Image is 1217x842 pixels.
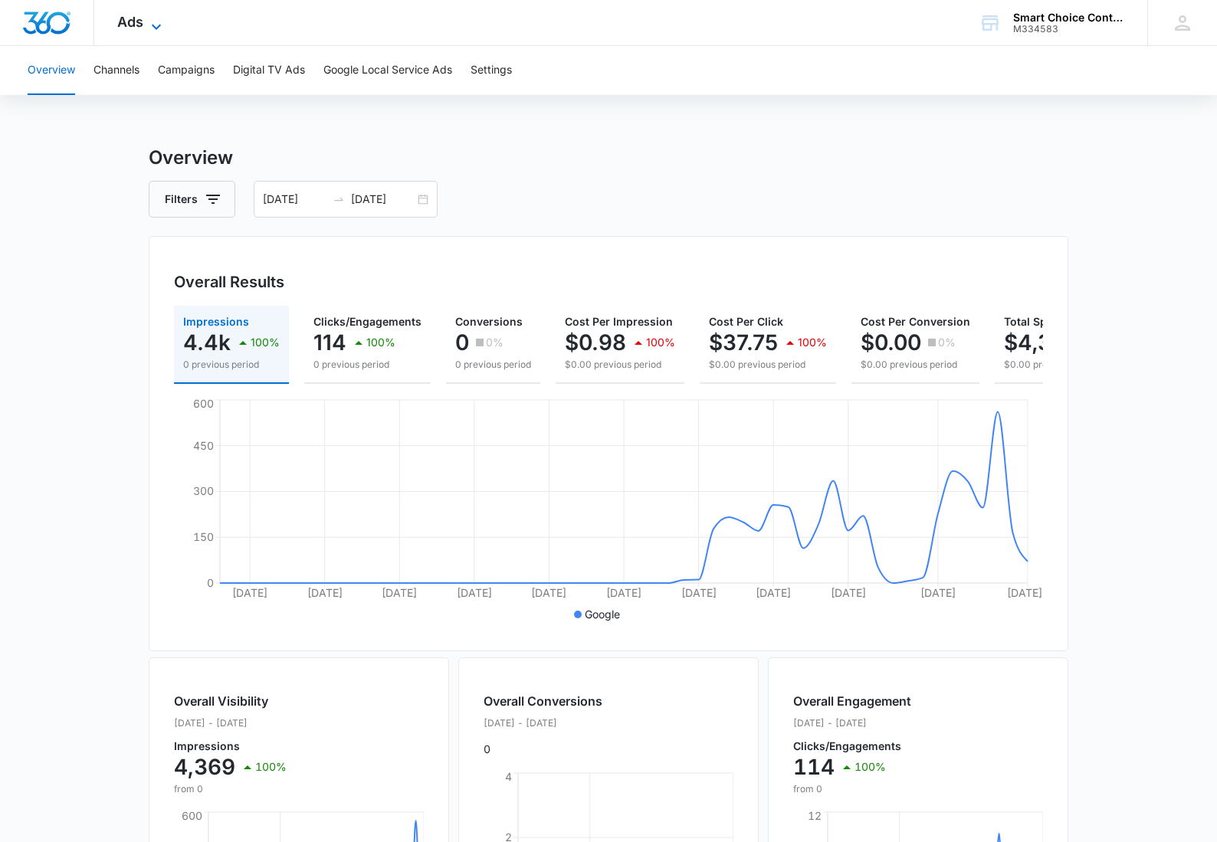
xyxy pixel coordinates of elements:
input: End date [351,191,415,208]
p: 100% [366,337,395,348]
p: $0.98 [565,330,626,355]
p: Google [585,606,620,622]
h2: Overall Conversions [484,692,602,710]
div: 0 [484,692,602,757]
p: 100% [798,337,827,348]
h3: Overall Results [174,270,284,293]
p: $4,303.30 [1004,330,1112,355]
tspan: [DATE] [681,586,717,599]
p: 0 previous period [455,358,531,372]
p: $0.00 previous period [861,358,970,372]
tspan: 0 [207,576,214,589]
p: 4,369 [174,755,235,779]
p: 4.4k [183,330,231,355]
span: Impressions [183,315,249,328]
tspan: [DATE] [307,586,343,599]
tspan: 300 [193,484,214,497]
span: Total Spend [1004,315,1067,328]
tspan: [DATE] [831,586,866,599]
div: account name [1013,11,1125,24]
p: 114 [313,330,346,355]
tspan: 450 [193,439,214,452]
span: to [333,193,345,205]
div: account id [1013,24,1125,34]
p: 100% [255,762,287,772]
button: Google Local Service Ads [323,46,452,95]
p: 0% [938,337,956,348]
tspan: [DATE] [232,586,267,599]
span: swap-right [333,193,345,205]
p: 0 previous period [183,358,280,372]
tspan: 600 [182,809,202,822]
h3: Overview [149,144,1068,172]
button: Filters [149,181,235,218]
span: Ads [117,14,143,30]
p: Clicks/Engagements [793,741,911,752]
tspan: [DATE] [756,586,791,599]
tspan: [DATE] [382,586,417,599]
p: $0.00 previous period [709,358,827,372]
p: $0.00 previous period [1004,358,1161,372]
span: Clicks/Engagements [313,315,422,328]
p: [DATE] - [DATE] [793,716,911,730]
tspan: [DATE] [606,586,641,599]
h2: Overall Visibility [174,692,287,710]
button: Campaigns [158,46,215,95]
button: Digital TV Ads [233,46,305,95]
tspan: [DATE] [920,586,956,599]
p: [DATE] - [DATE] [174,716,287,730]
p: $37.75 [709,330,778,355]
tspan: [DATE] [457,586,492,599]
p: [DATE] - [DATE] [484,716,602,730]
p: 0 [455,330,469,355]
p: from 0 [174,782,287,796]
button: Channels [93,46,139,95]
h2: Overall Engagement [793,692,911,710]
tspan: [DATE] [531,586,566,599]
p: $0.00 [861,330,921,355]
span: Cost Per Impression [565,315,673,328]
p: $0.00 previous period [565,358,675,372]
tspan: [DATE] [1007,586,1042,599]
p: 100% [251,337,280,348]
tspan: 600 [193,397,214,410]
button: Overview [28,46,75,95]
span: Conversions [455,315,523,328]
tspan: 150 [193,530,214,543]
input: Start date [263,191,326,208]
p: 100% [855,762,886,772]
p: 0 previous period [313,358,422,372]
tspan: 12 [808,809,822,822]
tspan: 4 [505,770,512,783]
span: Cost Per Conversion [861,315,970,328]
p: 0% [486,337,504,348]
span: Cost Per Click [709,315,783,328]
p: Impressions [174,741,287,752]
button: Settings [471,46,512,95]
p: 100% [646,337,675,348]
p: 114 [793,755,835,779]
p: from 0 [793,782,911,796]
